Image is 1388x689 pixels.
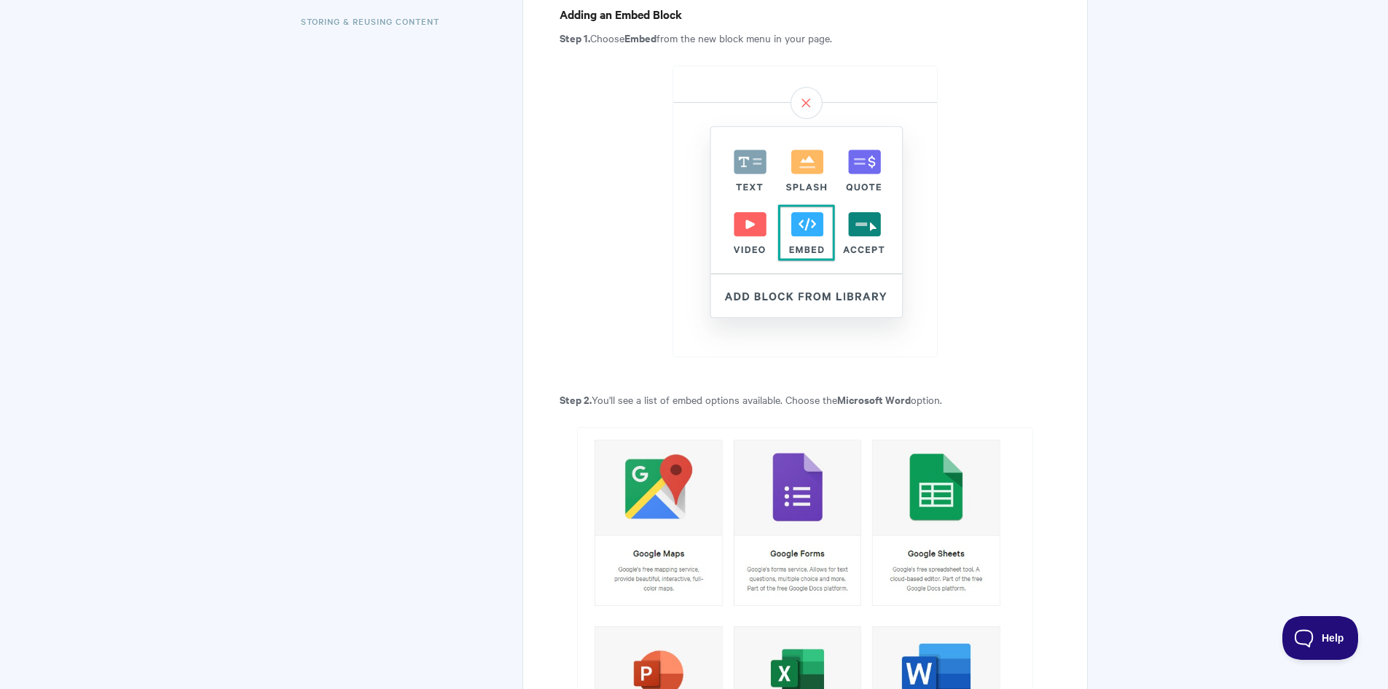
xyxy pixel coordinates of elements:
strong: Microsoft Word [837,392,911,407]
strong: Step 2. [560,392,592,407]
h4: Adding an Embed Block [560,5,1050,23]
strong: Embed [624,30,656,45]
strong: Step 1. [560,30,590,45]
p: Choose from the new block menu in your page. [560,29,1050,47]
a: Storing & Reusing Content [301,7,450,36]
p: You'll see a list of embed options available. Choose the option. [560,391,1050,408]
iframe: Toggle Customer Support [1282,616,1359,660]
